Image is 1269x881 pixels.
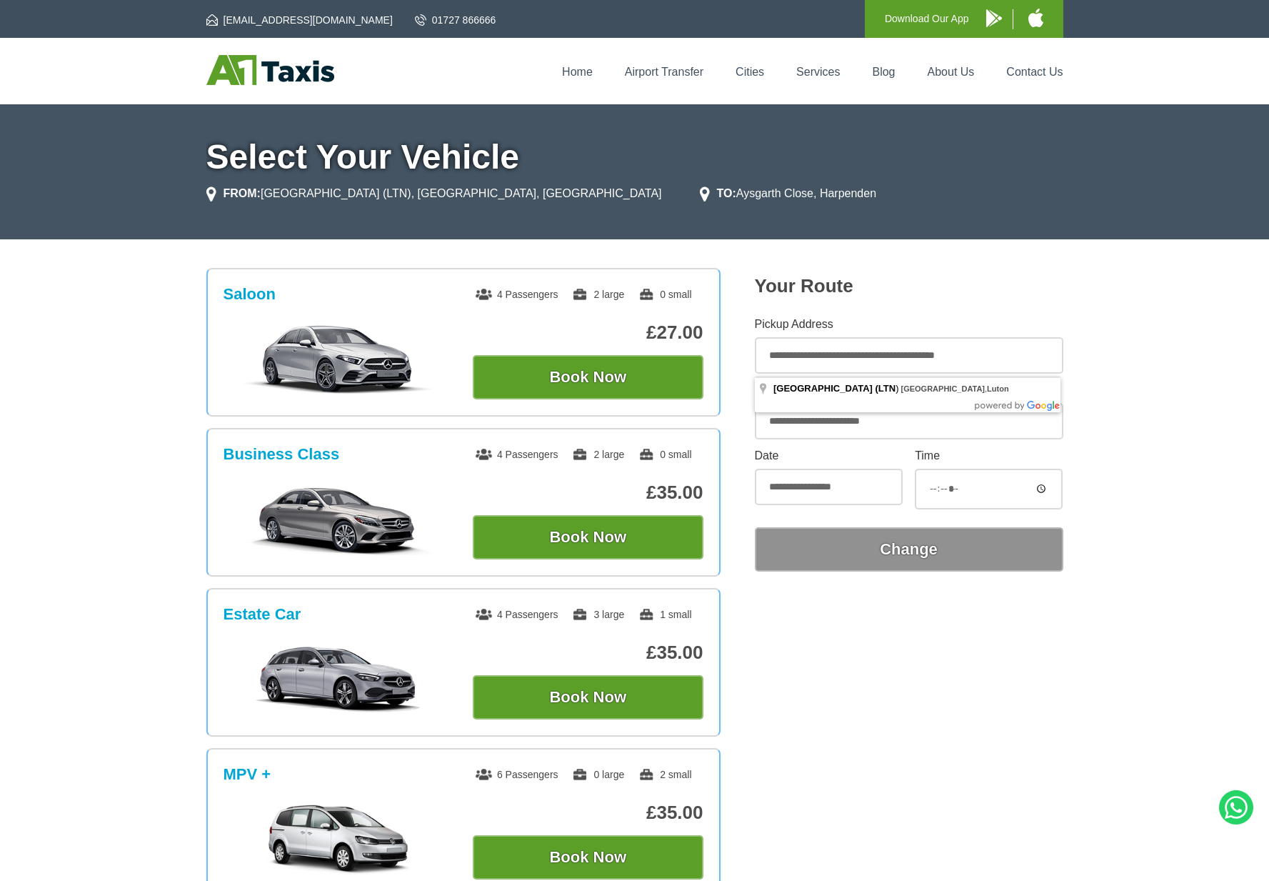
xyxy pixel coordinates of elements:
a: Services [796,66,840,78]
span: 4 Passengers [476,449,558,460]
span: [GEOGRAPHIC_DATA] (LTN [773,383,896,394]
span: [GEOGRAPHIC_DATA] [901,384,985,393]
img: Business Class [231,484,446,555]
span: 3 large [572,609,624,620]
strong: FROM: [224,187,261,199]
h3: Saloon [224,285,276,304]
button: Book Now [473,835,703,880]
a: Blog [872,66,895,78]
h3: Estate Car [224,605,301,624]
p: £27.00 [473,322,703,344]
p: £35.00 [473,482,703,504]
h3: Business Class [224,445,340,464]
h3: MPV + [224,765,271,784]
p: £35.00 [473,642,703,664]
button: Change [755,527,1063,572]
button: Book Now [473,515,703,559]
span: 0 small [638,289,691,300]
img: Saloon [231,324,446,395]
span: 2 large [572,449,624,460]
label: Pickup Address [755,319,1063,330]
span: ) [773,383,901,394]
img: A1 Taxis St Albans LTD [206,55,334,85]
strong: TO: [717,187,736,199]
a: Airport Transfer [625,66,703,78]
span: 6 Passengers [476,769,558,780]
img: Estate Car [231,644,446,715]
a: Home [562,66,593,78]
li: Aysgarth Close, Harpenden [700,185,877,202]
span: Luton [987,384,1009,393]
h2: Your Route [755,275,1063,297]
button: Book Now [473,675,703,720]
span: 4 Passengers [476,289,558,300]
h1: Select Your Vehicle [206,140,1063,174]
span: 4 Passengers [476,609,558,620]
a: About Us [928,66,975,78]
p: £35.00 [473,802,703,824]
a: [EMAIL_ADDRESS][DOMAIN_NAME] [206,13,393,27]
img: A1 Taxis Android App [986,9,1002,27]
iframe: chat widget [1073,850,1262,881]
a: 01727 866666 [415,13,496,27]
p: Download Our App [885,10,969,28]
label: Date [755,450,903,462]
img: MPV + [231,804,446,875]
a: Contact Us [1006,66,1063,78]
button: Book Now [473,355,703,399]
li: [GEOGRAPHIC_DATA] (LTN), [GEOGRAPHIC_DATA], [GEOGRAPHIC_DATA] [206,185,662,202]
span: , [901,384,1009,393]
a: Cities [736,66,764,78]
img: A1 Taxis iPhone App [1028,9,1043,27]
span: 2 large [572,289,624,300]
span: 0 small [638,449,691,460]
span: 0 large [572,769,624,780]
span: 2 small [638,769,691,780]
label: Time [915,450,1063,462]
span: 1 small [638,609,691,620]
